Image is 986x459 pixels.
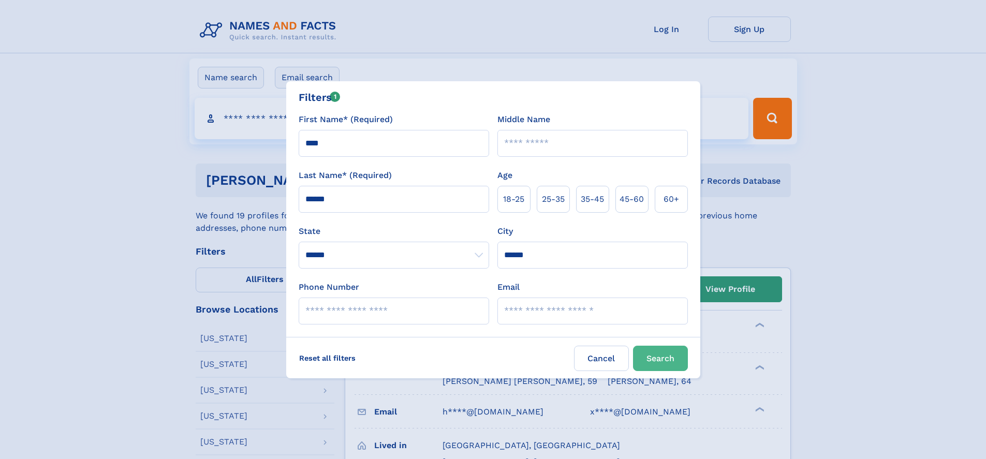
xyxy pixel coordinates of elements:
[574,346,629,371] label: Cancel
[299,225,489,238] label: State
[497,281,520,293] label: Email
[497,225,513,238] label: City
[620,193,644,205] span: 45‑60
[299,281,359,293] label: Phone Number
[299,90,341,105] div: Filters
[542,193,565,205] span: 25‑35
[503,193,524,205] span: 18‑25
[299,169,392,182] label: Last Name* (Required)
[664,193,679,205] span: 60+
[497,169,512,182] label: Age
[292,346,362,371] label: Reset all filters
[299,113,393,126] label: First Name* (Required)
[633,346,688,371] button: Search
[581,193,604,205] span: 35‑45
[497,113,550,126] label: Middle Name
